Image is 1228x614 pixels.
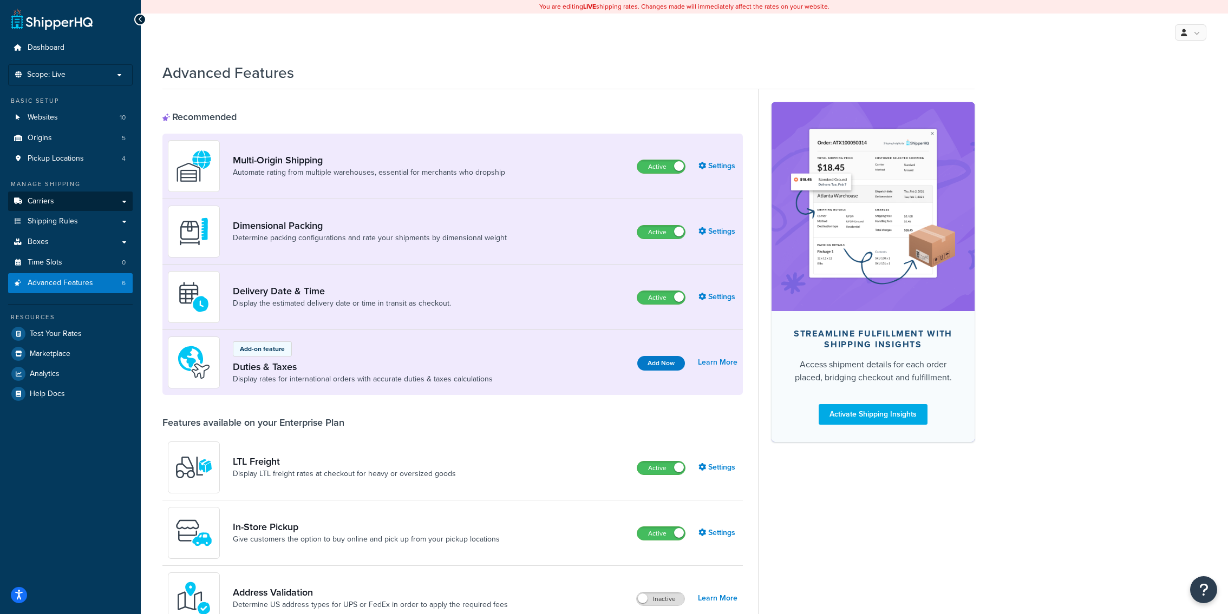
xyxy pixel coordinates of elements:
div: Features available on your Enterprise Plan [162,417,344,428]
a: Carriers [8,192,133,212]
a: Determine US address types for UPS or FedEx in order to apply the required fees [233,599,508,610]
span: Websites [28,113,58,122]
img: icon-duo-feat-landed-cost-7136b061.png [175,344,213,381]
a: Settings [698,289,737,305]
label: Active [637,226,685,239]
img: WatD5o0RtDAAAAAElFTkSuQmCC [175,147,213,185]
span: Marketplace [30,349,70,359]
span: Pickup Locations [28,154,84,163]
a: Settings [698,460,737,475]
a: Settings [698,159,737,174]
span: Origins [28,134,52,143]
a: Address Validation [233,586,508,598]
a: Automate rating from multiple warehouses, essential for merchants who dropship [233,167,505,178]
a: Determine packing configurations and rate your shipments by dimensional weight [233,233,507,243]
a: Marketplace [8,344,133,364]
a: Settings [698,224,737,239]
span: Help Docs [30,389,65,399]
li: Pickup Locations [8,149,133,169]
span: Time Slots [28,258,62,267]
a: Give customers the option to buy online and pick up from your pickup locations [233,534,500,545]
a: Delivery Date & Time [233,285,451,297]
span: 6 [122,279,126,288]
label: Active [637,527,685,540]
a: Boxes [8,232,133,252]
span: Scope: Live [27,70,66,80]
img: wfgcfpwTIucLEAAAAASUVORK5CYII= [175,514,213,552]
li: Advanced Features [8,273,133,293]
li: Time Slots [8,253,133,273]
a: Activate Shipping Insights [819,404,927,425]
div: Basic Setup [8,96,133,105]
span: Carriers [28,197,54,206]
img: y79ZsPf0fXUFUhFXDzUgf+ktZg5F2+ohG75+v3d2s1D9TjoU8PiyCIluIjV41seZevKCRuEjTPPOKHJsQcmKCXGdfprl3L4q7... [175,448,213,486]
a: LTL Freight [233,455,456,467]
label: Active [637,291,685,304]
div: Resources [8,313,133,322]
label: Active [637,160,685,173]
a: Display rates for international orders with accurate duties & taxes calculations [233,374,493,385]
a: Learn More [698,355,737,370]
p: Add-on feature [240,344,285,354]
li: Websites [8,108,133,128]
span: 4 [122,154,126,163]
div: Manage Shipping [8,180,133,189]
a: Dashboard [8,38,133,58]
span: Shipping Rules [28,217,78,226]
a: Settings [698,525,737,540]
span: 10 [120,113,126,122]
a: Shipping Rules [8,212,133,232]
img: DTVBYsAAAAAASUVORK5CYII= [175,213,213,250]
div: Recommended [162,111,237,123]
a: Time Slots0 [8,253,133,273]
a: Origins5 [8,128,133,148]
img: feature-image-si-e24932ea9b9fcd0ff835db86be1ff8d589347e8876e1638d903ea230a36726be.png [788,118,958,295]
label: Inactive [637,592,684,605]
a: Multi-Origin Shipping [233,154,505,166]
a: Websites10 [8,108,133,128]
a: Help Docs [8,384,133,404]
a: In-Store Pickup [233,521,500,533]
span: Boxes [28,237,49,247]
a: Dimensional Packing [233,220,507,232]
span: Analytics [30,369,60,379]
a: Display the estimated delivery date or time in transit as checkout. [233,298,451,309]
a: Analytics [8,364,133,384]
label: Active [637,461,685,474]
img: gfkeb5ejjkALwAAAABJRU5ErkJggg== [175,278,213,316]
span: Test Your Rates [30,329,82,339]
a: Advanced Features6 [8,273,133,293]
a: Learn More [698,591,737,606]
span: Dashboard [28,43,64,52]
b: LIVE [583,2,596,11]
span: Advanced Features [28,279,93,288]
li: Origins [8,128,133,148]
span: 0 [122,258,126,267]
div: Streamline Fulfillment with Shipping Insights [789,328,957,350]
a: Display LTL freight rates at checkout for heavy or oversized goods [233,468,456,479]
h1: Advanced Features [162,62,294,83]
button: Add Now [637,356,685,371]
a: Duties & Taxes [233,361,493,373]
span: 5 [122,134,126,143]
div: Access shipment details for each order placed, bridging checkout and fulfillment. [789,358,957,384]
a: Pickup Locations4 [8,149,133,169]
a: Test Your Rates [8,324,133,344]
button: Open Resource Center [1190,576,1217,603]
